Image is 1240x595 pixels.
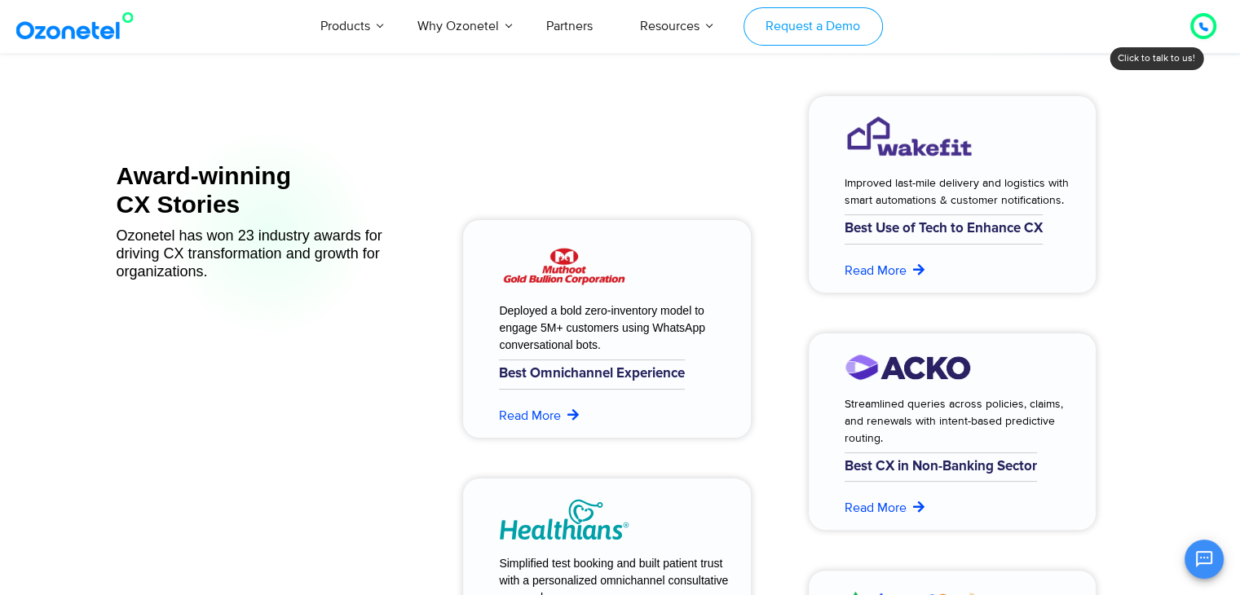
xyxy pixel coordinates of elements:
[499,406,581,425] a: Read More
[845,261,927,280] a: Read More
[1185,540,1224,579] button: Open chat
[845,214,1043,244] h6: Best Use of Tech to Enhance CX
[117,161,423,218] div: Award-winning CX Stories
[845,452,1037,482] h6: Best CX in Non-Banking Sector
[499,302,719,354] div: Deployed a bold zero-inventory model to engage 5M+ customers using WhatsApp conversational bots.
[744,7,883,46] a: Request a Demo
[845,174,1077,209] div: Improved last-mile delivery and logistics with smart automations & customer notifications.
[845,395,1065,447] div: Streamlined queries across policies, claims, and renewals with intent-based predictive routing.
[845,498,927,518] a: Read More
[499,359,685,389] h6: Best Omnichannel Experience
[117,227,423,280] div: Ozonetel has won 23 industry awards for driving CX transformation and growth for organizations.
